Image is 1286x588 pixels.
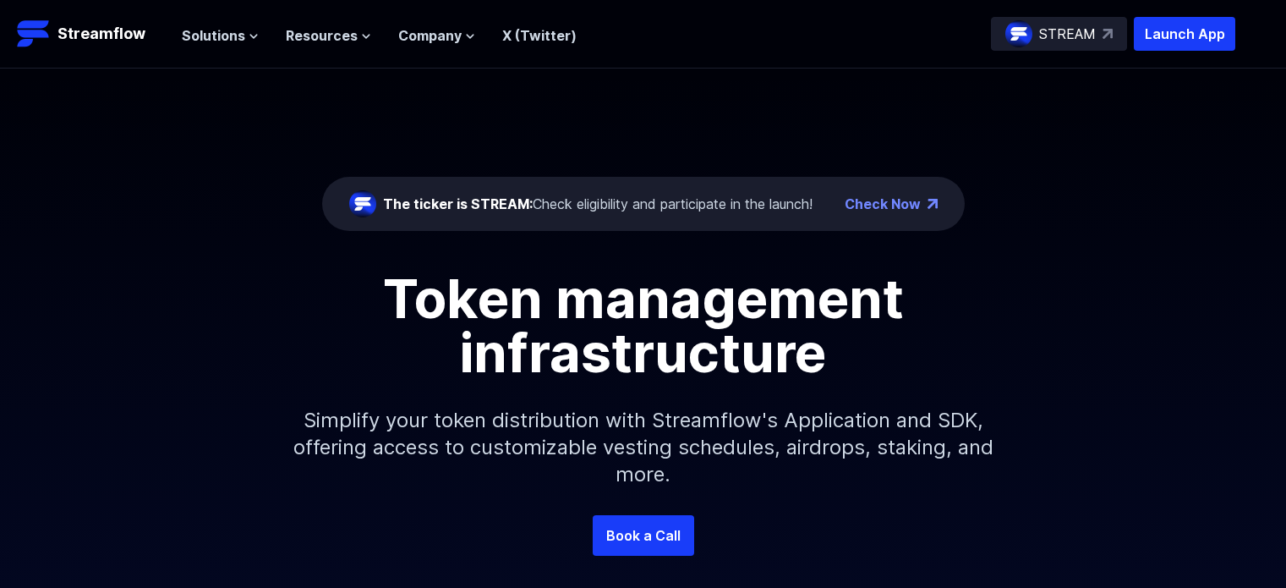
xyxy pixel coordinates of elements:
[182,25,259,46] button: Solutions
[1103,29,1113,39] img: top-right-arrow.svg
[1039,24,1096,44] p: STREAM
[1005,20,1032,47] img: streamflow-logo-circle.png
[17,17,165,51] a: Streamflow
[593,515,694,556] a: Book a Call
[502,27,577,44] a: X (Twitter)
[182,25,245,46] span: Solutions
[1134,17,1235,51] button: Launch App
[398,25,462,46] span: Company
[398,25,475,46] button: Company
[349,190,376,217] img: streamflow-logo-circle.png
[928,199,938,209] img: top-right-arrow.png
[57,22,145,46] p: Streamflow
[383,194,813,214] div: Check eligibility and participate in the launch!
[280,380,1007,515] p: Simplify your token distribution with Streamflow's Application and SDK, offering access to custom...
[17,17,51,51] img: Streamflow Logo
[991,17,1127,51] a: STREAM
[286,25,371,46] button: Resources
[383,195,533,212] span: The ticker is STREAM:
[286,25,358,46] span: Resources
[263,272,1024,380] h1: Token management infrastructure
[845,194,921,214] a: Check Now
